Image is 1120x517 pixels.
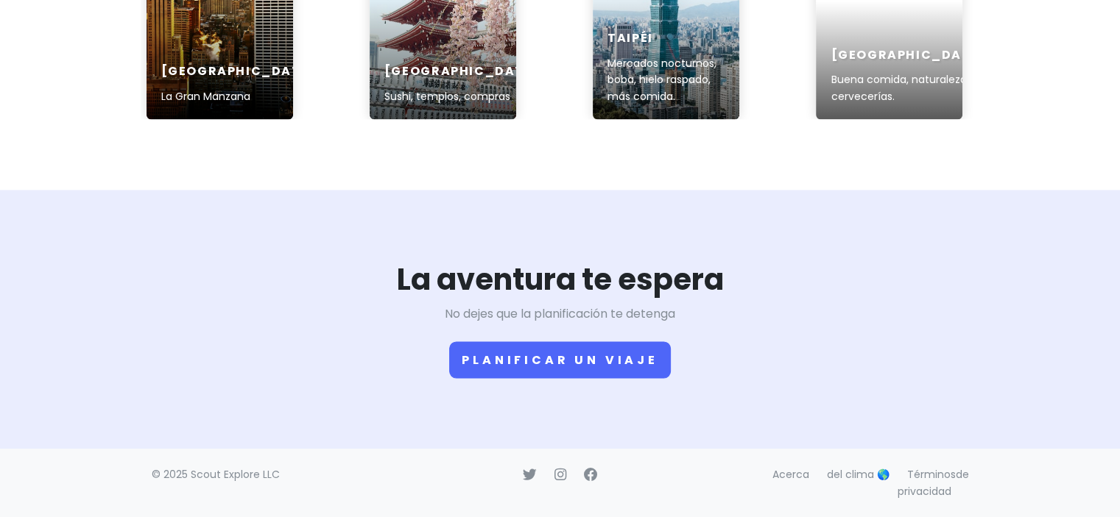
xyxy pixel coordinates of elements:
[906,467,955,482] a: Términos
[462,351,658,368] font: Planificar un viaje
[449,341,670,379] button: Planificar un viaje
[152,467,280,482] font: © 2025 Scout Explore LLC
[772,467,809,482] a: Acerca
[397,259,724,300] font: La aventura te espera
[445,305,675,322] font: No dejes que la planificación te detenga
[897,467,968,498] a: de privacidad
[826,467,889,482] a: del clima 🌎
[449,350,670,367] a: Planificar un viaje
